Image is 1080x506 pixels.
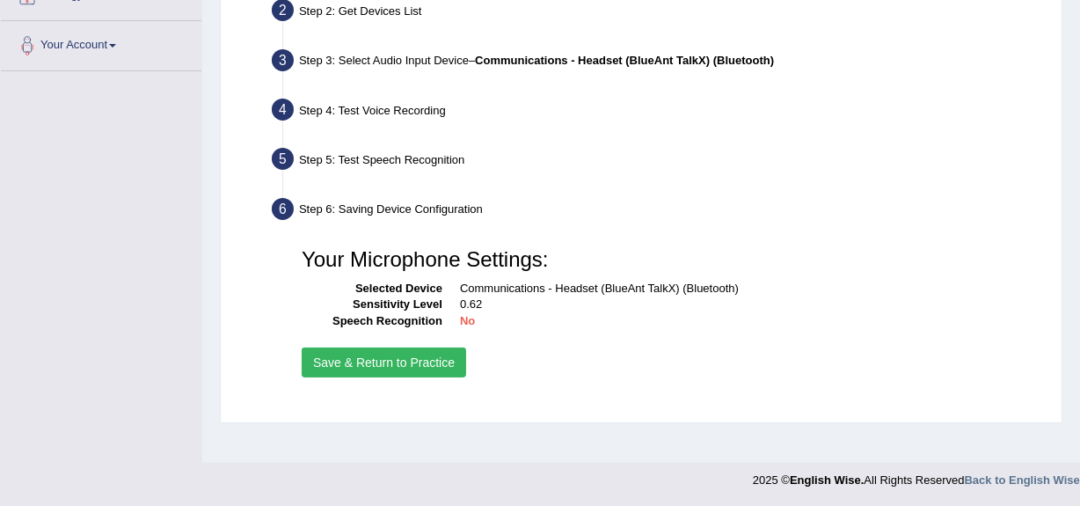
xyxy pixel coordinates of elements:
h3: Your Microphone Settings: [302,248,1033,271]
a: Back to English Wise [965,473,1080,487]
div: Step 6: Saving Device Configuration [264,193,1054,231]
div: Step 3: Select Audio Input Device [264,44,1054,83]
dd: 0.62 [460,297,1033,313]
dt: Sensitivity Level [302,297,442,313]
dd: Communications - Headset (BlueAnt TalkX) (Bluetooth) [460,281,1033,297]
span: – [469,54,774,67]
button: Save & Return to Practice [302,348,466,378]
div: Step 5: Test Speech Recognition [264,143,1054,181]
b: No [460,314,475,327]
a: Your Account [1,21,201,65]
dt: Selected Device [302,281,442,297]
div: Step 4: Test Voice Recording [264,93,1054,132]
b: Communications - Headset (BlueAnt TalkX) (Bluetooth) [475,54,774,67]
dt: Speech Recognition [302,313,442,330]
strong: English Wise. [790,473,864,487]
div: 2025 © All Rights Reserved [753,463,1080,488]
